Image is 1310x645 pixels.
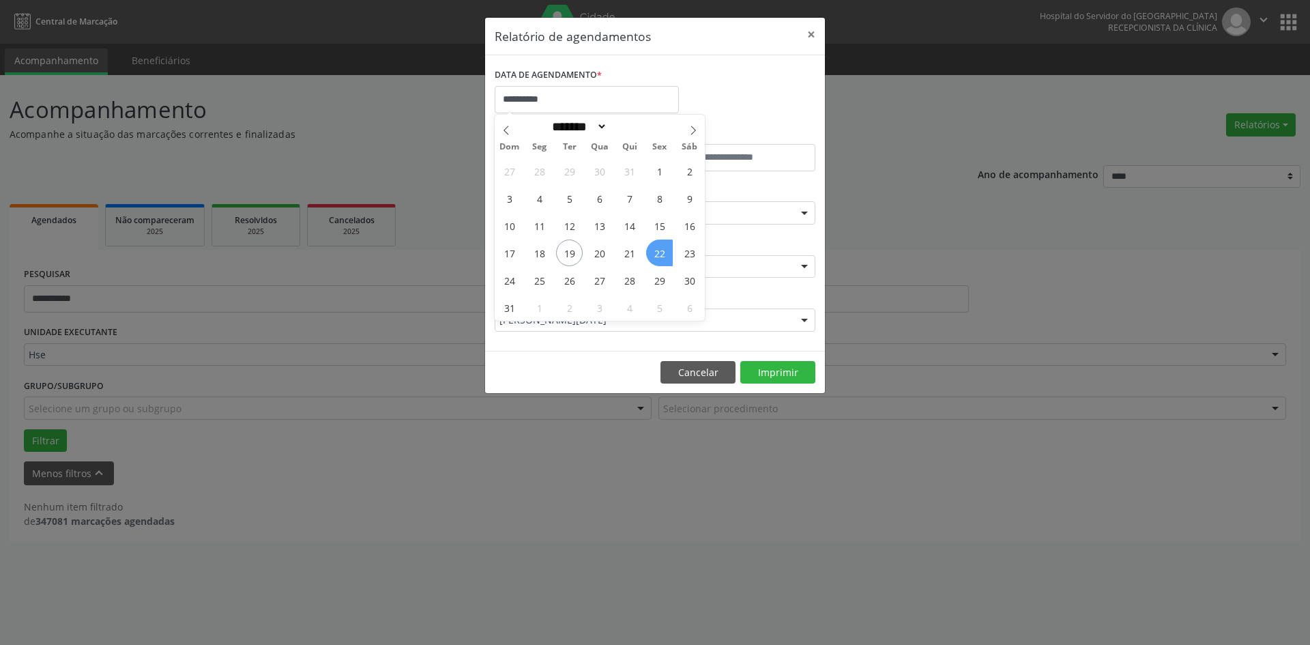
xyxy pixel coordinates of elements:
[586,212,613,239] span: Agosto 13, 2025
[556,267,583,293] span: Agosto 26, 2025
[525,143,555,152] span: Seg
[607,119,652,134] input: Year
[660,361,736,384] button: Cancelar
[646,267,673,293] span: Agosto 29, 2025
[526,267,553,293] span: Agosto 25, 2025
[495,143,525,152] span: Dom
[495,65,602,86] label: DATA DE AGENDAMENTO
[496,294,523,321] span: Agosto 31, 2025
[556,158,583,184] span: Julho 29, 2025
[555,143,585,152] span: Ter
[586,294,613,321] span: Setembro 3, 2025
[798,18,825,51] button: Close
[675,143,705,152] span: Sáb
[616,158,643,184] span: Julho 31, 2025
[676,158,703,184] span: Agosto 2, 2025
[615,143,645,152] span: Qui
[616,185,643,212] span: Agosto 7, 2025
[646,185,673,212] span: Agosto 8, 2025
[496,158,523,184] span: Julho 27, 2025
[586,267,613,293] span: Agosto 27, 2025
[547,119,607,134] select: Month
[616,212,643,239] span: Agosto 14, 2025
[526,185,553,212] span: Agosto 4, 2025
[676,212,703,239] span: Agosto 16, 2025
[646,158,673,184] span: Agosto 1, 2025
[646,240,673,266] span: Agosto 22, 2025
[526,240,553,266] span: Agosto 18, 2025
[586,158,613,184] span: Julho 30, 2025
[496,185,523,212] span: Agosto 3, 2025
[676,185,703,212] span: Agosto 9, 2025
[586,185,613,212] span: Agosto 6, 2025
[616,240,643,266] span: Agosto 21, 2025
[556,240,583,266] span: Agosto 19, 2025
[585,143,615,152] span: Qua
[616,294,643,321] span: Setembro 4, 2025
[496,267,523,293] span: Agosto 24, 2025
[740,361,815,384] button: Imprimir
[556,185,583,212] span: Agosto 5, 2025
[495,27,651,45] h5: Relatório de agendamentos
[676,294,703,321] span: Setembro 6, 2025
[658,123,815,144] label: ATÉ
[496,212,523,239] span: Agosto 10, 2025
[646,294,673,321] span: Setembro 5, 2025
[646,212,673,239] span: Agosto 15, 2025
[556,294,583,321] span: Setembro 2, 2025
[496,240,523,266] span: Agosto 17, 2025
[556,212,583,239] span: Agosto 12, 2025
[676,267,703,293] span: Agosto 30, 2025
[526,294,553,321] span: Setembro 1, 2025
[586,240,613,266] span: Agosto 20, 2025
[676,240,703,266] span: Agosto 23, 2025
[526,158,553,184] span: Julho 28, 2025
[526,212,553,239] span: Agosto 11, 2025
[616,267,643,293] span: Agosto 28, 2025
[645,143,675,152] span: Sex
